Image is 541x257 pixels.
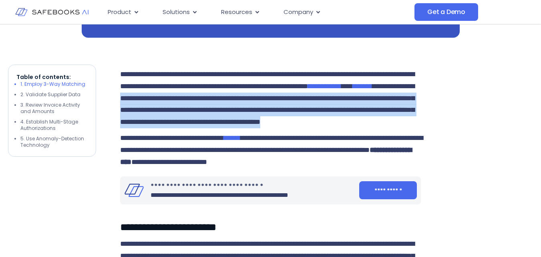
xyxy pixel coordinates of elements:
nav: Menu [101,4,414,20]
li: 2. Validate Supplier Data [20,91,88,98]
a: Get a Demo [414,3,478,21]
li: 1. Employ 3-Way Matching [20,81,88,87]
span: Resources [221,8,252,17]
li: 3. Review Invoice Activity and Amounts [20,102,88,115]
div: Menu Toggle [101,4,414,20]
span: Get a Demo [427,8,465,16]
p: Table of contents: [16,73,88,81]
span: Solutions [163,8,190,17]
li: 4. Establish Multi-Stage Authorizations [20,119,88,132]
span: Company [284,8,313,17]
span: Product [108,8,131,17]
li: 5. Use Anomaly-Detection Technology [20,136,88,148]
